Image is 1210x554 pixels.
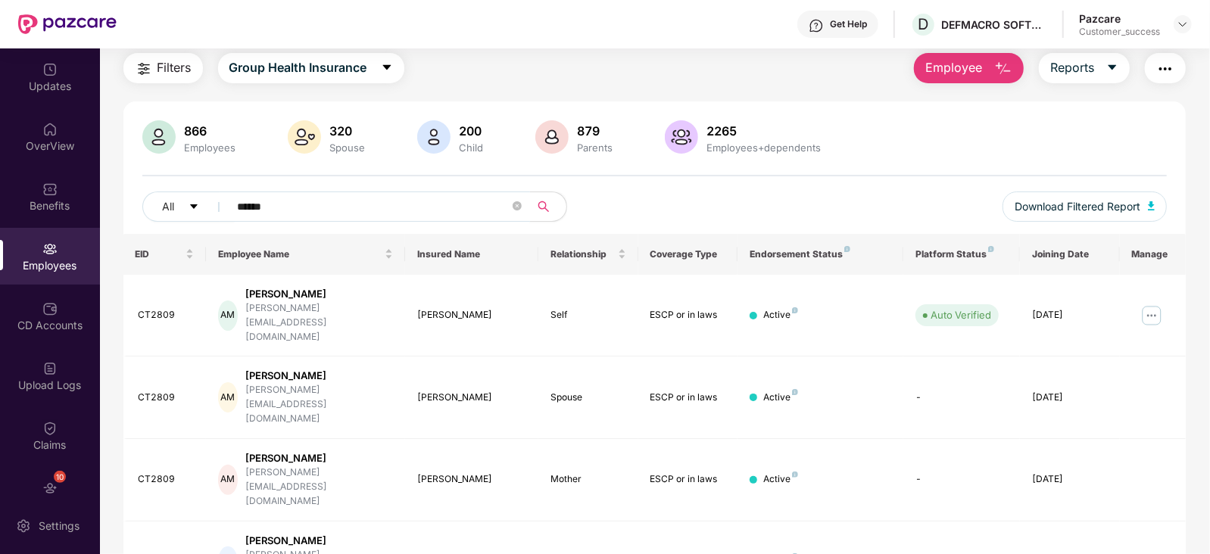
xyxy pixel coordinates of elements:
div: [PERSON_NAME][EMAIL_ADDRESS][DOMAIN_NAME] [245,383,394,426]
span: Download Filtered Report [1015,198,1140,215]
img: svg+xml;base64,PHN2ZyB4bWxucz0iaHR0cDovL3d3dy53My5vcmcvMjAwMC9zdmciIHdpZHRoPSI4IiBoZWlnaHQ9IjgiIH... [988,246,994,252]
button: Reportscaret-down [1039,53,1130,83]
div: 879 [575,123,616,138]
img: svg+xml;base64,PHN2ZyBpZD0iU2V0dGluZy0yMHgyMCIgeG1sbnM9Imh0dHA6Ly93d3cudzMub3JnLzIwMDAvc3ZnIiB3aW... [16,518,31,534]
img: manageButton [1140,303,1164,328]
div: Child [457,142,487,154]
div: 320 [327,123,369,138]
div: Platform Status [915,248,1008,260]
div: 866 [182,123,239,138]
img: svg+xml;base64,PHN2ZyB4bWxucz0iaHR0cDovL3d3dy53My5vcmcvMjAwMC9zdmciIHhtbG5zOnhsaW5rPSJodHRwOi8vd3... [665,120,698,154]
td: - [903,439,1020,521]
div: DEFMACRO SOFTWARE PRIVATE LIMITED [941,17,1047,32]
img: svg+xml;base64,PHN2ZyB4bWxucz0iaHR0cDovL3d3dy53My5vcmcvMjAwMC9zdmciIHdpZHRoPSIyNCIgaGVpZ2h0PSIyNC... [1156,60,1174,78]
th: Employee Name [206,234,405,275]
div: [PERSON_NAME][EMAIL_ADDRESS][DOMAIN_NAME] [245,465,394,509]
span: EID [136,248,183,260]
div: [DATE] [1032,391,1108,405]
div: 200 [457,123,487,138]
div: Customer_success [1079,26,1160,38]
button: search [529,191,567,222]
button: Download Filtered Report [1003,191,1168,222]
div: AM [218,382,238,412]
div: ESCP or in laws [650,308,726,322]
button: Group Health Insurancecaret-down [218,53,404,83]
img: svg+xml;base64,PHN2ZyBpZD0iSG9tZSIgeG1sbnM9Imh0dHA6Ly93d3cudzMub3JnLzIwMDAvc3ZnIiB3aWR0aD0iMjAiIG... [42,122,58,137]
span: close-circle [513,201,522,210]
div: CT2809 [139,472,195,487]
img: svg+xml;base64,PHN2ZyBpZD0iSGVscC0zMngzMiIgeG1sbnM9Imh0dHA6Ly93d3cudzMub3JnLzIwMDAvc3ZnIiB3aWR0aD... [809,18,824,33]
div: [PERSON_NAME] [245,369,394,383]
span: Reports [1050,58,1094,77]
div: Mother [550,472,626,487]
div: AM [218,300,238,331]
div: [DATE] [1032,308,1108,322]
img: svg+xml;base64,PHN2ZyB4bWxucz0iaHR0cDovL3d3dy53My5vcmcvMjAwMC9zdmciIHhtbG5zOnhsaW5rPSJodHRwOi8vd3... [288,120,321,154]
div: Spouse [550,391,626,405]
span: Relationship [550,248,615,260]
div: Active [763,308,798,322]
span: search [529,201,559,213]
div: [PERSON_NAME] [245,534,394,548]
div: CT2809 [139,308,195,322]
span: close-circle [513,200,522,214]
div: ESCP or in laws [650,472,726,487]
span: caret-down [1106,61,1118,75]
div: [PERSON_NAME] [417,472,525,487]
th: Relationship [538,234,638,275]
button: Allcaret-down [142,191,235,222]
div: AM [218,465,238,495]
span: Employee [925,58,982,77]
img: svg+xml;base64,PHN2ZyBpZD0iRW5kb3JzZW1lbnRzIiB4bWxucz0iaHR0cDovL3d3dy53My5vcmcvMjAwMC9zdmciIHdpZH... [42,481,58,496]
div: Self [550,308,626,322]
button: Employee [914,53,1024,83]
th: Joining Date [1020,234,1120,275]
span: Employee Name [218,248,382,260]
div: Endorsement Status [750,248,891,260]
th: EID [123,234,207,275]
th: Coverage Type [638,234,738,275]
span: D [918,15,929,33]
span: Group Health Insurance [229,58,367,77]
div: Employees+dependents [704,142,825,154]
div: [PERSON_NAME] [245,451,394,465]
img: New Pazcare Logo [18,14,117,34]
span: All [163,198,175,215]
img: svg+xml;base64,PHN2ZyB4bWxucz0iaHR0cDovL3d3dy53My5vcmcvMjAwMC9zdmciIHdpZHRoPSI4IiBoZWlnaHQ9IjgiIH... [844,246,850,252]
div: Active [763,472,798,487]
div: Auto Verified [931,307,991,322]
div: Employees [182,142,239,154]
div: [DATE] [1032,472,1108,487]
img: svg+xml;base64,PHN2ZyB4bWxucz0iaHR0cDovL3d3dy53My5vcmcvMjAwMC9zdmciIHdpZHRoPSIyNCIgaGVpZ2h0PSIyNC... [135,60,153,78]
img: svg+xml;base64,PHN2ZyB4bWxucz0iaHR0cDovL3d3dy53My5vcmcvMjAwMC9zdmciIHdpZHRoPSI4IiBoZWlnaHQ9IjgiIH... [792,472,798,478]
div: CT2809 [139,391,195,405]
span: caret-down [381,61,393,75]
img: svg+xml;base64,PHN2ZyB4bWxucz0iaHR0cDovL3d3dy53My5vcmcvMjAwMC9zdmciIHhtbG5zOnhsaW5rPSJodHRwOi8vd3... [535,120,569,154]
img: svg+xml;base64,PHN2ZyBpZD0iQmVuZWZpdHMiIHhtbG5zPSJodHRwOi8vd3d3LnczLm9yZy8yMDAwL3N2ZyIgd2lkdGg9Ij... [42,182,58,197]
div: [PERSON_NAME] [417,308,525,322]
div: Active [763,391,798,405]
td: - [903,356,1020,439]
img: svg+xml;base64,PHN2ZyB4bWxucz0iaHR0cDovL3d3dy53My5vcmcvMjAwMC9zdmciIHhtbG5zOnhsaW5rPSJodHRwOi8vd3... [417,120,451,154]
div: [PERSON_NAME] [417,391,525,405]
th: Insured Name [405,234,538,275]
div: 2265 [704,123,825,138]
div: Spouse [327,142,369,154]
img: svg+xml;base64,PHN2ZyBpZD0iRHJvcGRvd24tMzJ4MzIiIHhtbG5zPSJodHRwOi8vd3d3LnczLm9yZy8yMDAwL3N2ZyIgd2... [1177,18,1189,30]
img: svg+xml;base64,PHN2ZyB4bWxucz0iaHR0cDovL3d3dy53My5vcmcvMjAwMC9zdmciIHdpZHRoPSI4IiBoZWlnaHQ9IjgiIH... [792,389,798,395]
img: svg+xml;base64,PHN2ZyBpZD0iRW1wbG95ZWVzIiB4bWxucz0iaHR0cDovL3d3dy53My5vcmcvMjAwMC9zdmciIHdpZHRoPS... [42,241,58,257]
div: Get Help [830,18,867,30]
div: Pazcare [1079,11,1160,26]
span: caret-down [189,201,199,213]
img: svg+xml;base64,PHN2ZyB4bWxucz0iaHR0cDovL3d3dy53My5vcmcvMjAwMC9zdmciIHdpZHRoPSI4IiBoZWlnaHQ9IjgiIH... [792,307,798,313]
img: svg+xml;base64,PHN2ZyB4bWxucz0iaHR0cDovL3d3dy53My5vcmcvMjAwMC9zdmciIHhtbG5zOnhsaW5rPSJodHRwOi8vd3... [994,60,1012,78]
img: svg+xml;base64,PHN2ZyBpZD0iVXBsb2FkX0xvZ3MiIGRhdGEtbmFtZT0iVXBsb2FkIExvZ3MiIHhtbG5zPSJodHRwOi8vd3... [42,361,58,376]
div: Parents [575,142,616,154]
button: Filters [123,53,203,83]
img: svg+xml;base64,PHN2ZyBpZD0iQ0RfQWNjb3VudHMiIGRhdGEtbmFtZT0iQ0QgQWNjb3VudHMiIHhtbG5zPSJodHRwOi8vd3... [42,301,58,316]
div: 10 [54,471,66,483]
th: Manage [1120,234,1187,275]
div: [PERSON_NAME][EMAIL_ADDRESS][DOMAIN_NAME] [245,301,394,344]
img: svg+xml;base64,PHN2ZyBpZD0iVXBkYXRlZCIgeG1sbnM9Imh0dHA6Ly93d3cudzMub3JnLzIwMDAvc3ZnIiB3aWR0aD0iMj... [42,62,58,77]
div: ESCP or in laws [650,391,726,405]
